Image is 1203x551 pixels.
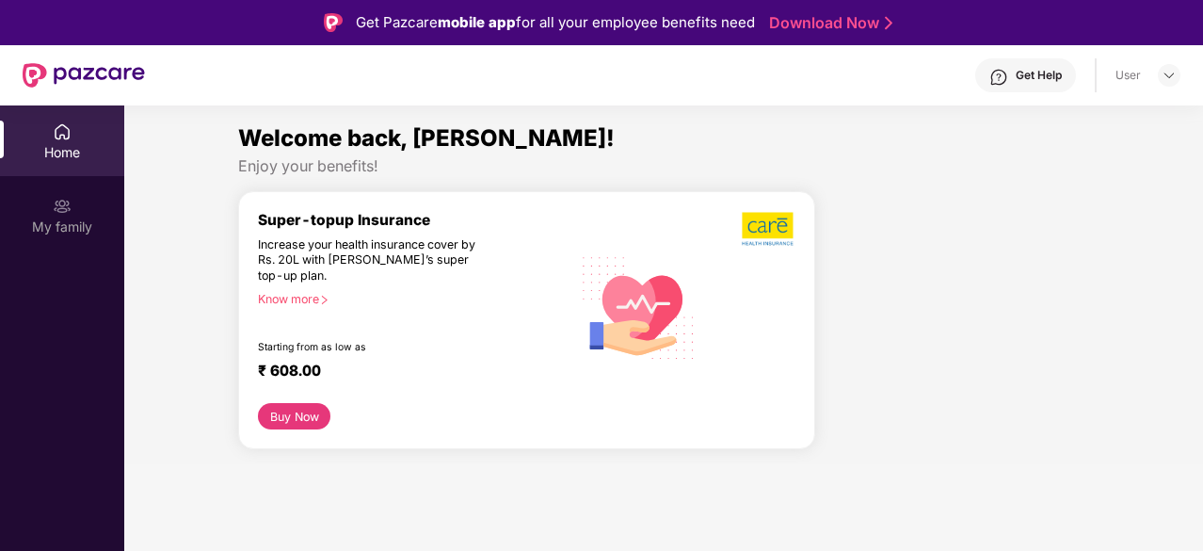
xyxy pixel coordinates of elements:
[258,341,491,354] div: Starting from as low as
[571,238,706,375] img: svg+xml;base64,PHN2ZyB4bWxucz0iaHR0cDovL3d3dy53My5vcmcvMjAwMC9zdmciIHhtbG5zOnhsaW5rPSJodHRwOi8vd3...
[258,211,571,229] div: Super-topup Insurance
[258,237,490,284] div: Increase your health insurance cover by Rs. 20L with [PERSON_NAME]’s super top-up plan.
[438,13,516,31] strong: mobile app
[1016,68,1062,83] div: Get Help
[989,68,1008,87] img: svg+xml;base64,PHN2ZyBpZD0iSGVscC0zMngzMiIgeG1sbnM9Imh0dHA6Ly93d3cudzMub3JnLzIwMDAvc3ZnIiB3aWR0aD...
[356,11,755,34] div: Get Pazcare for all your employee benefits need
[324,13,343,32] img: Logo
[238,124,615,152] span: Welcome back, [PERSON_NAME]!
[1162,68,1177,83] img: svg+xml;base64,PHN2ZyBpZD0iRHJvcGRvd24tMzJ4MzIiIHhtbG5zPSJodHRwOi8vd3d3LnczLm9yZy8yMDAwL3N2ZyIgd2...
[53,122,72,141] img: svg+xml;base64,PHN2ZyBpZD0iSG9tZSIgeG1sbnM9Imh0dHA6Ly93d3cudzMub3JnLzIwMDAvc3ZnIiB3aWR0aD0iMjAiIG...
[1115,68,1141,83] div: User
[258,403,330,429] button: Buy Now
[23,63,145,88] img: New Pazcare Logo
[258,292,560,305] div: Know more
[258,362,553,384] div: ₹ 608.00
[53,197,72,216] img: svg+xml;base64,PHN2ZyB3aWR0aD0iMjAiIGhlaWdodD0iMjAiIHZpZXdCb3g9IjAgMCAyMCAyMCIgZmlsbD0ibm9uZSIgeG...
[885,13,892,33] img: Stroke
[742,211,795,247] img: b5dec4f62d2307b9de63beb79f102df3.png
[769,13,887,33] a: Download Now
[238,156,1089,176] div: Enjoy your benefits!
[319,295,329,305] span: right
